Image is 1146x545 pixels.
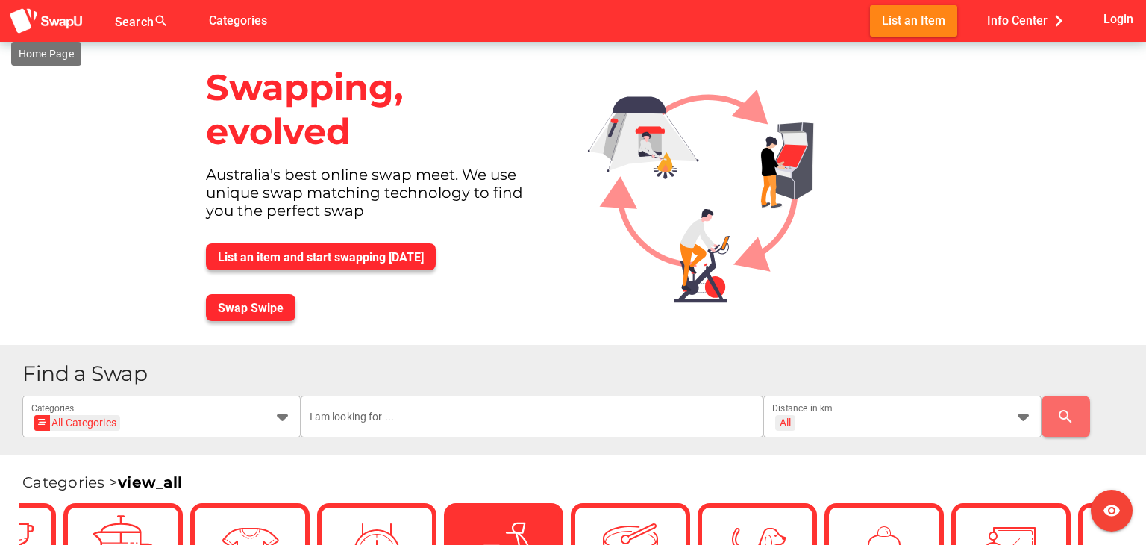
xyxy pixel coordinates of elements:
button: Swap Swipe [206,294,295,321]
a: Categories [197,13,279,27]
i: false [187,12,204,30]
span: List an Item [882,10,945,31]
a: view_all [118,473,182,491]
button: List an Item [870,5,957,36]
img: Graphic.svg [576,42,850,320]
span: Info Center [987,8,1070,33]
button: List an item and start swapping [DATE] [206,243,436,270]
span: List an item and start swapping [DATE] [218,250,424,264]
span: Swap Swipe [218,301,284,315]
div: Australia's best online swap meet. We use unique swap matching technology to find you the perfect... [194,166,564,231]
h1: Find a Swap [22,363,1134,384]
div: All [780,416,791,429]
button: Info Center [975,5,1082,36]
button: Login [1100,5,1137,33]
span: Login [1103,9,1133,29]
img: aSD8y5uGLpzPJLYTcYcjNu3laj1c05W5KWf0Ds+Za8uybjssssuu+yyyy677LKX2n+PWMSDJ9a87AAAAABJRU5ErkJggg== [9,7,84,35]
i: search [1056,408,1074,426]
span: Categories [209,8,267,33]
i: visibility [1103,502,1121,520]
button: Categories [197,5,279,36]
i: chevron_right [1048,10,1070,32]
span: Categories > [22,473,182,491]
input: I am looking for ... [310,396,755,437]
div: All Categories [39,415,116,431]
div: Swapping, evolved [194,54,564,166]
